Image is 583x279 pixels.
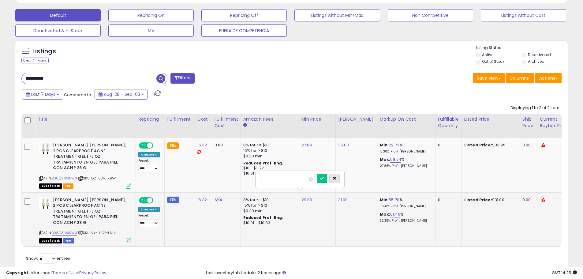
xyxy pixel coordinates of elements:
button: Actions [535,73,562,83]
b: Min: [380,142,389,148]
a: 29.89 [301,197,312,203]
div: Preset: [138,159,160,172]
b: Max: [380,156,391,162]
div: Fulfillment [167,116,192,123]
label: Out of Stock [482,59,504,64]
div: Last InventoryLab Update: 2 hours ago. [206,270,577,276]
div: [PERSON_NAME] [338,116,375,123]
div: 3.68 [215,142,236,148]
label: Deactivated [528,52,551,57]
div: Listed Price [464,116,517,123]
img: 41dTr4FtK3L._SL40_.jpg [39,142,51,154]
th: The percentage added to the cost of goods (COGS) that forms the calculator for Min & Max prices. [377,114,435,138]
b: [PERSON_NAME] [PERSON_NAME], 2 PCS CLEARPROOF ACNE TREATMENT GEL 1 FL OZ TRATAMIENTO EN GEL PARA ... [53,197,127,227]
small: FBM [167,197,179,203]
div: ASIN: [39,142,131,188]
div: Cost [197,116,209,123]
a: 27.89 [301,142,312,148]
a: B08Q3HMNW3 [52,176,77,181]
span: | SKU: VY-LUO2-LNHI [78,230,116,235]
p: 13.30% Profit [PERSON_NAME] [380,149,431,154]
div: Fulfillment Cost [215,116,238,129]
div: 0.00 [522,142,533,148]
b: Listed Price: [464,197,492,203]
div: $0.30 min [243,153,294,159]
div: 15% for > $10 [243,148,294,153]
div: ASIN: [39,197,131,243]
div: % [380,157,431,168]
p: 27.86% Profit [PERSON_NAME] [380,164,431,168]
span: ON [140,198,147,203]
div: $0.30 min [243,208,294,214]
label: Active [482,52,493,57]
div: Repricing [138,116,162,123]
div: 15% for > $10 [243,203,294,208]
div: 0 [438,197,457,203]
b: Reduced Prof. Rng. [243,160,283,166]
small: Amazon Fees. [243,123,247,128]
button: Repricing On [108,9,194,21]
p: Listing States: [476,45,568,51]
div: 0 [438,142,457,148]
span: FBM [63,238,74,243]
span: | SKU: OC-031K-X9G4 [78,176,116,181]
span: Compared to: [64,92,92,98]
div: % [380,197,431,209]
button: Last 7 Days [22,89,63,100]
span: All listings that are currently out of stock and unavailable for purchase on Amazon [39,183,62,189]
p: 32.35% Profit [PERSON_NAME] [380,219,431,223]
button: Repricing Off [201,9,287,21]
button: Listings without Min/Max [294,9,380,21]
b: [PERSON_NAME] [PERSON_NAME], 2 PCS CLEARPROOF ACNE TREATMENT GEL 1 FL OZ TRATAMIENTO EN GEL PARA ... [53,142,127,172]
span: Last 7 Days [31,91,55,97]
div: Amazon AI [138,207,160,212]
div: 8% for <= $10 [243,142,294,148]
div: % [380,142,431,154]
a: Terms of Use [52,270,78,276]
span: Columns [510,75,529,81]
button: Non Competitive [388,9,473,21]
div: Current Buybox Price [540,116,571,129]
a: 55.70 [389,197,399,203]
div: $10.01 - $10.83 [243,171,294,176]
button: FUERA DE COMPETENCIA [201,25,287,37]
b: Min: [380,197,389,203]
div: Preset: [138,213,160,227]
div: 0.00 [522,197,533,203]
div: seller snap | | [6,270,106,276]
div: Displaying 1 to 2 of 2 items [510,105,562,111]
div: $31.00 [464,197,515,203]
span: 2025-09-12 14:25 GMT [552,270,577,276]
div: $10 - $11.72 [243,166,294,171]
div: Min Price [301,116,333,123]
button: Columns [506,73,534,83]
a: 16.32 [197,142,207,148]
label: Archived [528,59,544,64]
a: 31.00 [338,197,348,203]
button: Default [15,9,101,21]
p: 30.41% Profit [PERSON_NAME] [380,204,431,209]
small: FBA [167,142,178,149]
b: Reduced Prof. Rng. [243,215,283,220]
img: 41dTr4FtK3L._SL40_.jpg [39,197,51,209]
span: OFF [152,143,162,148]
button: Aug-28 - Sep-03 [95,89,148,100]
div: $10.01 - $10.83 [243,221,294,226]
span: All listings that are currently out of stock and unavailable for purchase on Amazon [39,238,62,243]
button: Filters [170,73,194,84]
a: 16.32 [197,197,207,203]
a: Privacy Policy [79,270,106,276]
div: $33.95 [464,142,515,148]
button: Listings without Cost [481,9,566,21]
div: 8% for <= $10 [243,197,294,203]
strong: Copyright [6,270,28,276]
div: Amazon Fees [243,116,296,123]
div: % [380,212,431,223]
a: 59.74 [390,156,401,163]
div: Ship Price [522,116,535,129]
span: OFF [152,198,162,203]
span: ON [140,143,147,148]
b: Max: [380,211,391,217]
span: Show: entries [26,255,70,261]
h5: Listings [32,47,56,56]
